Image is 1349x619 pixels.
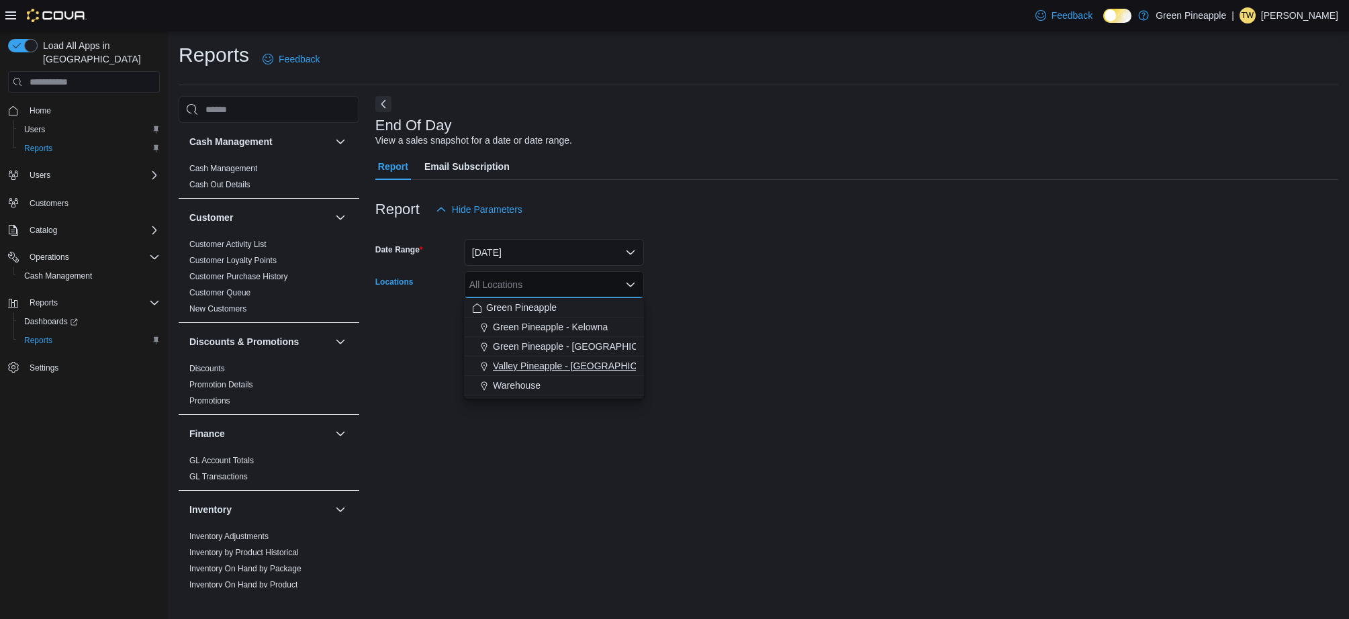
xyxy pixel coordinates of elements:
[38,39,160,66] span: Load All Apps in [GEOGRAPHIC_DATA]
[19,140,160,156] span: Reports
[189,380,253,389] a: Promotion Details
[189,364,225,373] a: Discounts
[189,396,230,406] a: Promotions
[30,252,69,263] span: Operations
[19,268,160,284] span: Cash Management
[375,244,423,255] label: Date Range
[375,277,414,287] label: Locations
[189,503,232,516] h3: Inventory
[179,236,359,322] div: Customer
[19,268,97,284] a: Cash Management
[179,361,359,414] div: Discounts & Promotions
[24,295,63,311] button: Reports
[189,427,330,440] button: Finance
[30,225,57,236] span: Catalog
[464,239,644,266] button: [DATE]
[189,255,277,266] span: Customer Loyalty Points
[332,134,348,150] button: Cash Management
[493,340,669,353] span: Green Pineapple - [GEOGRAPHIC_DATA]
[189,471,248,482] span: GL Transactions
[1156,7,1226,23] p: Green Pineapple
[24,102,160,119] span: Home
[493,359,668,373] span: Valley Pineapple - [GEOGRAPHIC_DATA]
[189,304,246,314] a: New Customers
[3,293,165,312] button: Reports
[189,335,299,348] h3: Discounts & Promotions
[464,376,644,395] button: Warehouse
[30,170,50,181] span: Users
[8,95,160,412] nav: Complex example
[189,363,225,374] span: Discounts
[179,42,249,68] h1: Reports
[24,249,75,265] button: Operations
[19,332,160,348] span: Reports
[189,456,254,465] a: GL Account Totals
[378,153,408,180] span: Report
[189,163,257,174] span: Cash Management
[486,301,557,314] span: Green Pineapple
[424,153,510,180] span: Email Subscription
[24,316,78,327] span: Dashboards
[189,455,254,466] span: GL Account Totals
[430,196,528,223] button: Hide Parameters
[189,580,297,589] a: Inventory On Hand by Product
[189,179,250,190] span: Cash Out Details
[24,167,160,183] span: Users
[189,135,330,148] button: Cash Management
[189,303,246,314] span: New Customers
[19,122,50,138] a: Users
[13,120,165,139] button: Users
[189,547,299,558] span: Inventory by Product Historical
[464,337,644,356] button: Green Pineapple - [GEOGRAPHIC_DATA]
[189,240,267,249] a: Customer Activity List
[13,312,165,331] a: Dashboards
[24,271,92,281] span: Cash Management
[24,195,74,211] a: Customers
[189,271,288,282] span: Customer Purchase History
[1261,7,1338,23] p: [PERSON_NAME]
[189,135,273,148] h3: Cash Management
[1231,7,1234,23] p: |
[1103,9,1131,23] input: Dark Mode
[189,503,330,516] button: Inventory
[189,579,297,590] span: Inventory On Hand by Product
[189,272,288,281] a: Customer Purchase History
[189,164,257,173] a: Cash Management
[189,211,330,224] button: Customer
[24,124,45,135] span: Users
[27,9,87,22] img: Cova
[24,335,52,346] span: Reports
[30,363,58,373] span: Settings
[332,426,348,442] button: Finance
[24,194,160,211] span: Customers
[3,166,165,185] button: Users
[189,256,277,265] a: Customer Loyalty Points
[13,267,165,285] button: Cash Management
[13,139,165,158] button: Reports
[189,531,269,542] span: Inventory Adjustments
[493,320,608,334] span: Green Pineapple - Kelowna
[375,201,420,218] h3: Report
[189,548,299,557] a: Inventory by Product Historical
[19,314,160,330] span: Dashboards
[464,318,644,337] button: Green Pineapple - Kelowna
[30,105,51,116] span: Home
[189,472,248,481] a: GL Transactions
[24,222,160,238] span: Catalog
[24,167,56,183] button: Users
[13,331,165,350] button: Reports
[257,46,325,73] a: Feedback
[3,101,165,120] button: Home
[189,335,330,348] button: Discounts & Promotions
[3,193,165,212] button: Customers
[1240,7,1256,23] div: Timothy Whitney
[625,279,636,290] button: Close list of options
[30,198,68,209] span: Customers
[19,332,58,348] a: Reports
[24,222,62,238] button: Catalog
[189,564,301,573] a: Inventory On Hand by Package
[24,143,52,154] span: Reports
[24,360,64,376] a: Settings
[279,52,320,66] span: Feedback
[375,134,572,148] div: View a sales snapshot for a date or date range.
